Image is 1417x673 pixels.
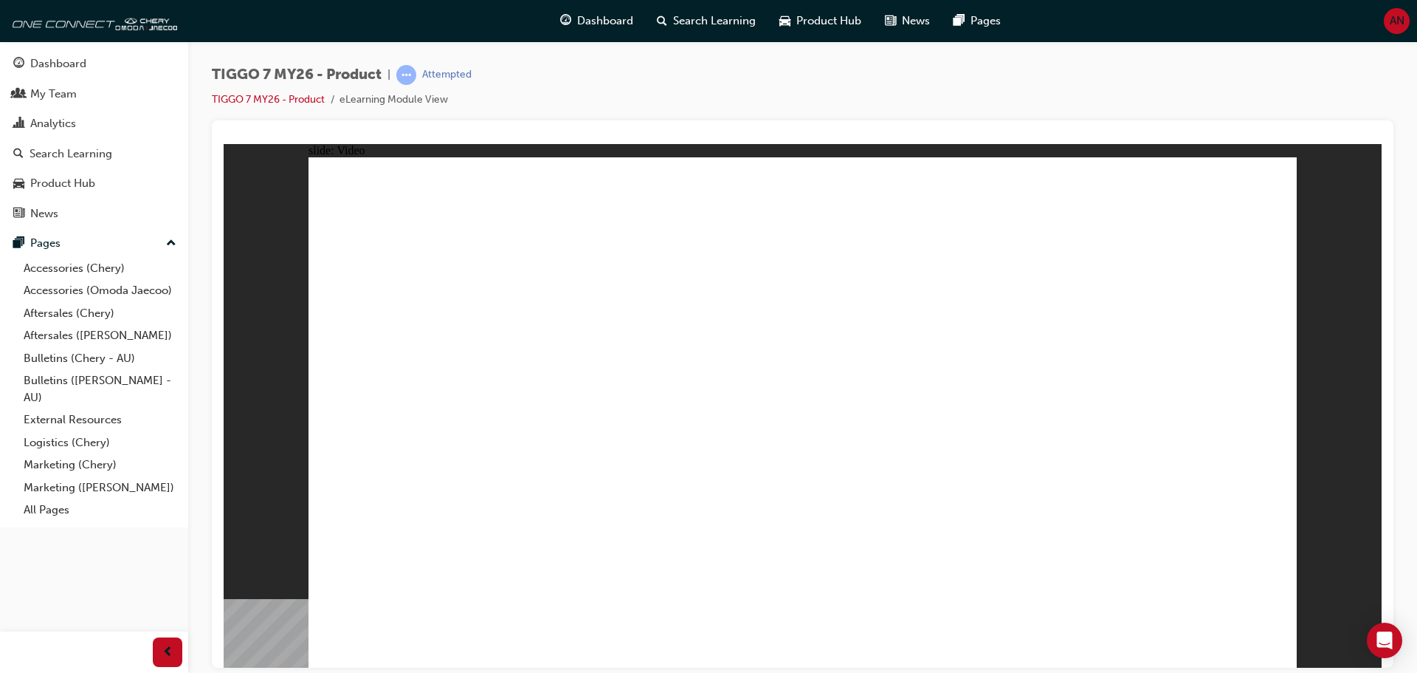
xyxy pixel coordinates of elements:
button: Pages [6,230,182,257]
span: pages-icon [13,237,24,250]
span: car-icon [779,12,790,30]
a: Logistics (Chery) [18,431,182,454]
span: people-icon [13,88,24,101]
a: Aftersales ([PERSON_NAME]) [18,324,182,347]
a: Bulletins ([PERSON_NAME] - AU) [18,369,182,409]
span: search-icon [13,148,24,161]
a: news-iconNews [873,6,942,36]
div: Open Intercom Messenger [1367,623,1402,658]
a: My Team [6,81,182,108]
span: | [387,66,390,83]
a: Accessories (Chery) [18,257,182,280]
a: All Pages [18,499,182,522]
div: Dashboard [30,55,86,72]
img: oneconnect [7,6,177,35]
div: My Team [30,86,77,103]
span: up-icon [166,234,176,253]
button: DashboardMy TeamAnalyticsSearch LearningProduct HubNews [6,47,182,230]
span: AN [1390,13,1404,30]
span: guage-icon [560,12,571,30]
div: News [30,205,58,222]
div: Product Hub [30,175,95,192]
span: Pages [970,13,1001,30]
span: guage-icon [13,58,24,71]
a: car-iconProduct Hub [768,6,873,36]
a: Bulletins (Chery - AU) [18,347,182,370]
a: External Resources [18,409,182,431]
a: guage-iconDashboard [548,6,645,36]
a: Aftersales (Chery) [18,302,182,325]
span: Search Learning [673,13,756,30]
div: Pages [30,235,61,252]
span: news-icon [13,208,24,221]
a: Accessories (Omoda Jaecoo) [18,279,182,302]
a: search-iconSearch Learning [645,6,768,36]
span: News [902,13,930,30]
a: News [6,200,182,228]
div: Attempted [422,68,472,82]
a: Marketing ([PERSON_NAME]) [18,476,182,499]
a: Dashboard [6,50,182,78]
span: chart-icon [13,117,24,131]
span: Dashboard [577,13,633,30]
span: learningRecordVerb_ATTEMPT-icon [396,65,416,85]
a: Product Hub [6,170,182,197]
div: Search Learning [30,146,112,163]
span: TIGGO 7 MY26 - Product [212,66,382,83]
a: Search Learning [6,140,182,168]
button: AN [1384,8,1410,34]
span: news-icon [885,12,896,30]
span: car-icon [13,177,24,191]
a: TIGGO 7 MY26 - Product [212,93,325,106]
span: Product Hub [796,13,861,30]
span: pages-icon [954,12,965,30]
span: search-icon [657,12,667,30]
a: Marketing (Chery) [18,454,182,476]
a: Analytics [6,110,182,137]
a: pages-iconPages [942,6,1013,36]
div: Analytics [30,115,76,132]
li: eLearning Module View [339,92,448,109]
span: prev-icon [162,643,173,662]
